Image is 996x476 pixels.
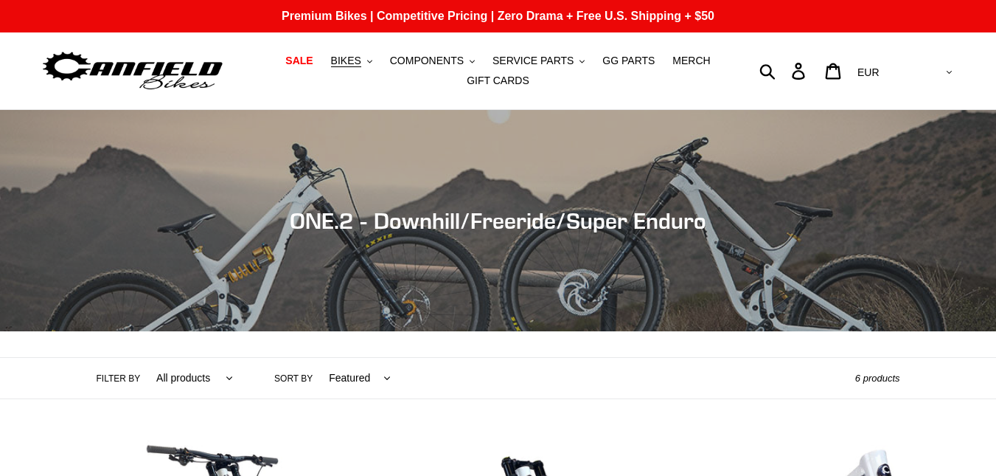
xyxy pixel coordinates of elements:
[467,75,529,87] span: GIFT CARDS
[278,51,320,71] a: SALE
[383,51,482,71] button: COMPONENTS
[672,55,710,67] span: MERCH
[274,372,313,385] label: Sort by
[492,55,574,67] span: SERVICE PARTS
[485,51,592,71] button: SERVICE PARTS
[331,55,361,67] span: BIKES
[602,55,655,67] span: GG PARTS
[97,372,141,385] label: Filter by
[285,55,313,67] span: SALE
[595,51,662,71] a: GG PARTS
[459,71,537,91] a: GIFT CARDS
[390,55,464,67] span: COMPONENTS
[41,48,225,94] img: Canfield Bikes
[855,373,900,384] span: 6 products
[290,207,706,234] span: ONE.2 - Downhill/Freeride/Super Enduro
[665,51,717,71] a: MERCH
[324,51,380,71] button: BIKES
